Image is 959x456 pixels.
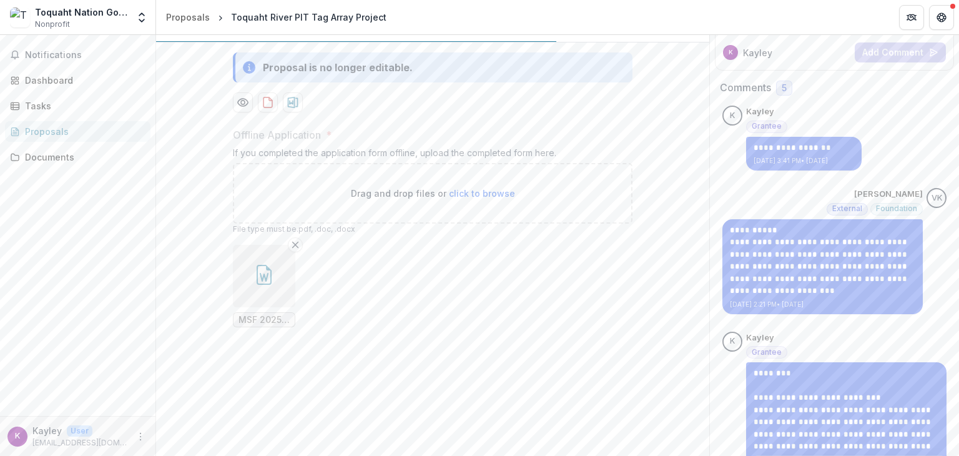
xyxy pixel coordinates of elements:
nav: breadcrumb [161,8,391,26]
p: Offline Application [233,127,321,142]
a: Documents [5,147,150,167]
div: Victor Keong [932,194,942,202]
span: Notifications [25,50,145,61]
button: download-proposal [283,92,303,112]
span: External [832,204,862,213]
a: Dashboard [5,70,150,91]
a: Tasks [5,96,150,116]
div: Proposal is no longer editable. [263,60,413,75]
span: 5 [782,83,787,94]
button: Get Help [929,5,954,30]
button: Add Comment [855,42,946,62]
button: More [133,429,148,444]
span: click to browse [449,188,515,199]
p: Drag and drop files or [351,187,515,200]
button: Remove File [288,237,303,252]
div: If you completed the application form offline, upload the completed form here. [233,147,632,163]
p: Kayley [743,46,772,59]
div: Toquaht Nation Government [35,6,128,19]
div: Kayley [729,49,733,56]
div: Kayley [15,432,20,440]
p: [DATE] 2:21 PM • [DATE] [730,300,915,309]
div: Remove FileMSF 2025 Offline Application_Body of Proposal Toquaht Nation Government.docx [233,245,295,327]
button: download-proposal [258,92,278,112]
a: Proposals [5,121,150,142]
div: Proposals [166,11,210,24]
div: Kayley [730,337,735,345]
span: Grantee [752,348,782,357]
p: [DATE] 3:41 PM • [DATE] [754,156,854,166]
span: Nonprofit [35,19,70,30]
button: Open entity switcher [133,5,150,30]
p: Kayley [32,424,62,437]
p: File type must be .pdf, .doc, .docx [233,224,632,235]
span: Foundation [876,204,917,213]
div: Dashboard [25,74,140,87]
p: Kayley [746,106,774,118]
div: Documents [25,151,140,164]
p: Kayley [746,332,774,344]
button: Preview 2ccdc0a9-b8fd-4cc7-9f25-e69fd76e5db7-0.pdf [233,92,253,112]
img: Toquaht Nation Government [10,7,30,27]
p: [EMAIL_ADDRESS][DOMAIN_NAME] [32,437,128,449]
div: Kayley [730,112,735,120]
button: Partners [899,5,924,30]
div: Tasks [25,99,140,112]
h2: Comments [720,82,771,94]
p: User [67,425,92,437]
p: [PERSON_NAME] [854,188,923,201]
span: Grantee [752,122,782,131]
button: Notifications [5,45,150,65]
a: Proposals [161,8,215,26]
span: MSF 2025 Offline Application_Body of Proposal Toquaht Nation Government.docx [239,315,290,325]
div: Proposals [25,125,140,138]
div: Toquaht River PIT Tag Array Project [231,11,386,24]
